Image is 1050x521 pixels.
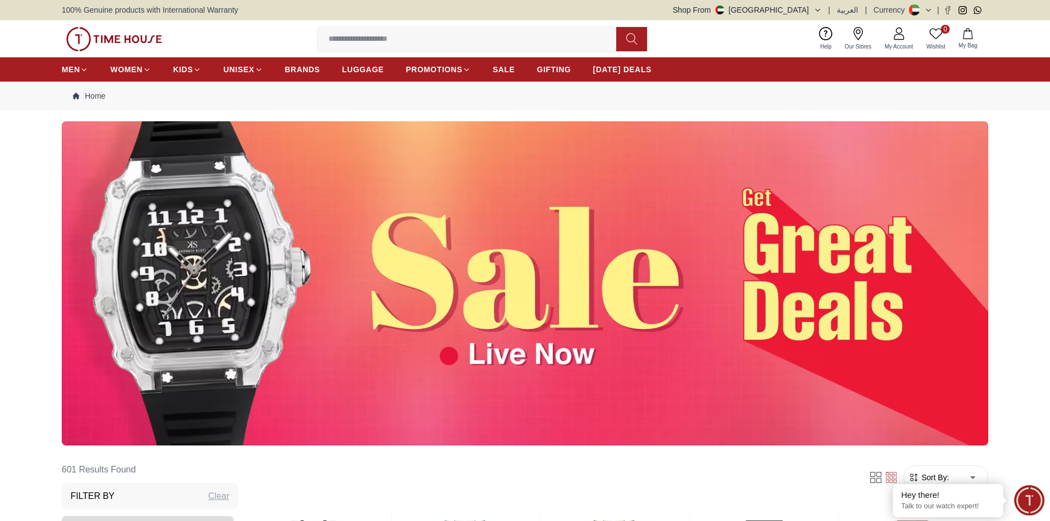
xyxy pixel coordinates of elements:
img: ... [66,27,162,51]
a: MEN [62,60,88,79]
a: KIDS [173,60,201,79]
nav: Breadcrumb [62,82,988,110]
img: United Arab Emirates [715,6,724,14]
span: My Account [880,42,918,51]
div: Chat Widget [1014,485,1044,515]
button: العربية [837,4,858,15]
span: GIFTING [537,64,571,75]
span: UNISEX [223,64,254,75]
span: | [865,4,867,15]
a: GIFTING [537,60,571,79]
span: Wishlist [922,42,950,51]
span: | [937,4,939,15]
a: Help [814,25,838,53]
span: MEN [62,64,80,75]
a: Home [73,90,105,101]
span: SALE [493,64,515,75]
a: Facebook [944,6,952,14]
button: Sort By: [908,472,949,483]
span: BRANDS [285,64,320,75]
a: UNISEX [223,60,262,79]
h3: Filter By [71,490,115,503]
span: WOMEN [110,64,143,75]
span: 100% Genuine products with International Warranty [62,4,238,15]
a: 0Wishlist [920,25,952,53]
span: Our Stores [841,42,876,51]
span: 0 [941,25,950,34]
a: SALE [493,60,515,79]
a: LUGGAGE [342,60,384,79]
a: Our Stores [838,25,878,53]
a: Instagram [959,6,967,14]
div: Hey there! [901,490,995,501]
button: Shop From[GEOGRAPHIC_DATA] [673,4,822,15]
a: BRANDS [285,60,320,79]
span: Sort By: [919,472,949,483]
span: LUGGAGE [342,64,384,75]
button: My Bag [952,26,984,52]
a: [DATE] DEALS [593,60,651,79]
img: ... [62,121,988,445]
h6: 601 Results Found [62,456,238,483]
div: Clear [208,490,229,503]
p: Talk to our watch expert! [901,502,995,511]
span: My Bag [954,41,982,50]
span: PROMOTIONS [406,64,462,75]
span: KIDS [173,64,193,75]
span: | [828,4,831,15]
a: Whatsapp [973,6,982,14]
a: PROMOTIONS [406,60,471,79]
div: Currency [874,4,909,15]
span: [DATE] DEALS [593,64,651,75]
a: WOMEN [110,60,151,79]
span: Help [816,42,836,51]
